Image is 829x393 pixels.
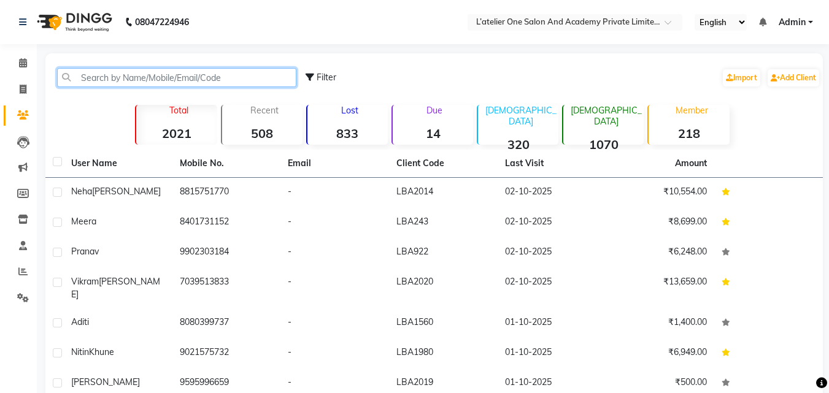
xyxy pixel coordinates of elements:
span: Neha [71,186,92,197]
span: Aditi [71,316,89,327]
td: 8815751770 [172,178,281,208]
p: Recent [227,105,303,116]
td: - [280,338,389,368]
td: 9021575732 [172,338,281,368]
th: Client Code [389,150,498,178]
span: [PERSON_NAME] [71,376,140,387]
td: 01-10-2025 [498,308,606,338]
td: - [280,208,389,238]
td: LBA243 [389,208,498,238]
td: 02-10-2025 [498,208,606,238]
p: Due [395,105,473,116]
td: 8401731152 [172,208,281,238]
span: Nitin [71,346,89,357]
td: 02-10-2025 [498,268,606,308]
p: Total [141,105,217,116]
a: Import [723,69,760,86]
p: [DEMOGRAPHIC_DATA] [568,105,644,127]
span: Meera [71,216,96,227]
strong: 833 [307,126,388,141]
td: 02-10-2025 [498,238,606,268]
td: - [280,268,389,308]
span: Filter [317,72,336,83]
td: - [280,308,389,338]
td: ₹13,659.00 [606,268,715,308]
th: User Name [64,150,172,178]
td: 02-10-2025 [498,178,606,208]
p: Member [654,105,729,116]
td: 7039513833 [172,268,281,308]
b: 08047224946 [135,5,189,39]
td: 8080399737 [172,308,281,338]
strong: 14 [393,126,473,141]
td: LBA1560 [389,308,498,338]
strong: 508 [222,126,303,141]
span: Vikram [71,276,99,287]
td: LBA1980 [389,338,498,368]
input: Search by Name/Mobile/Email/Code [57,68,296,87]
strong: 1070 [563,137,644,152]
td: - [280,238,389,268]
td: LBA922 [389,238,498,268]
td: ₹8,699.00 [606,208,715,238]
td: 9902303184 [172,238,281,268]
th: Amount [668,150,714,177]
td: - [280,178,389,208]
th: Last Visit [498,150,606,178]
span: Admin [779,16,806,29]
span: Khune [89,346,114,357]
td: ₹6,949.00 [606,338,715,368]
td: ₹6,248.00 [606,238,715,268]
p: [DEMOGRAPHIC_DATA] [483,105,558,127]
span: [PERSON_NAME] [92,186,161,197]
td: LBA2020 [389,268,498,308]
td: ₹10,554.00 [606,178,715,208]
strong: 320 [478,137,558,152]
a: Add Client [768,69,819,86]
td: 01-10-2025 [498,338,606,368]
th: Mobile No. [172,150,281,178]
p: Lost [312,105,388,116]
strong: 2021 [136,126,217,141]
td: LBA2014 [389,178,498,208]
td: ₹1,400.00 [606,308,715,338]
span: [PERSON_NAME] [71,276,160,300]
strong: 218 [649,126,729,141]
img: logo [31,5,115,39]
th: Email [280,150,389,178]
span: Pranav [71,246,99,257]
